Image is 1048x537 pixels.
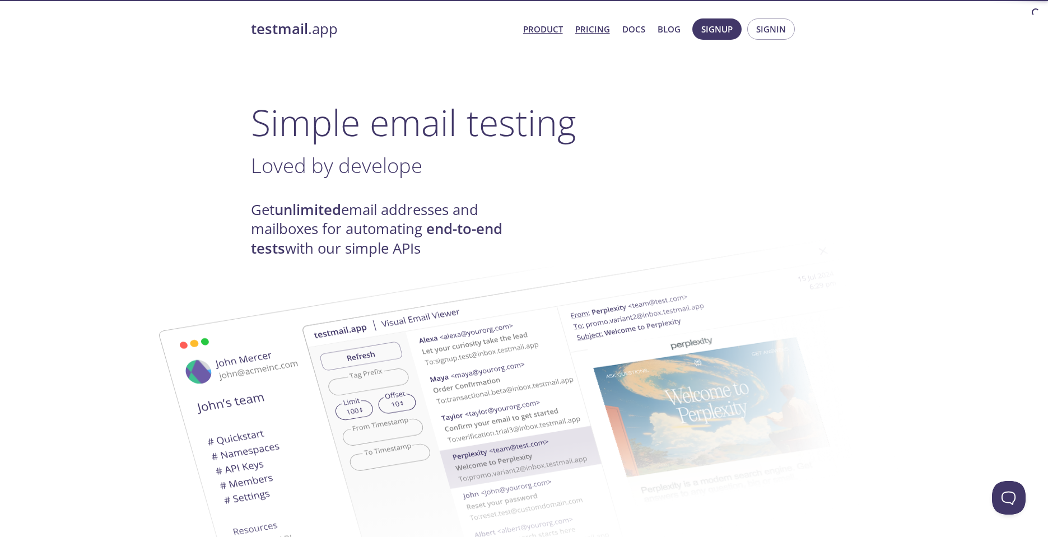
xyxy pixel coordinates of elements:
[992,481,1026,515] iframe: Help Scout Beacon - Open
[575,22,610,36] a: Pricing
[658,22,681,36] a: Blog
[251,19,308,39] strong: testmail
[692,18,742,40] button: Signup
[251,200,524,258] h4: Get email addresses and mailboxes for automating with our simple APIs
[274,200,341,220] strong: unlimited
[523,22,563,36] a: Product
[251,151,422,179] span: Loved by develope
[701,22,733,36] span: Signup
[251,101,798,144] h1: Simple email testing
[747,18,795,40] button: Signin
[251,20,514,39] a: testmail.app
[251,219,502,258] strong: end-to-end tests
[756,22,786,36] span: Signin
[622,22,645,36] a: Docs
